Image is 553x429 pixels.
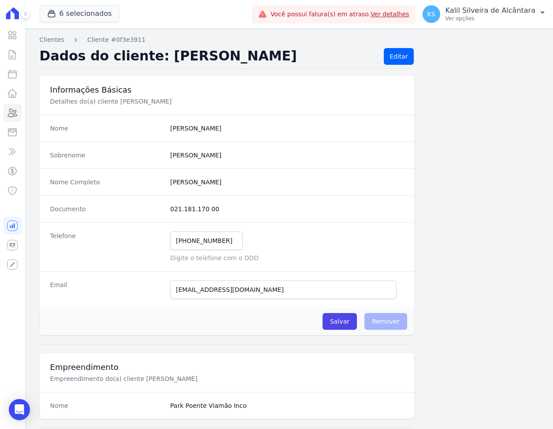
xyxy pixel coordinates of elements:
a: Editar [384,48,413,65]
p: Detalhes do(a) cliente [PERSON_NAME] [50,97,346,106]
nav: Breadcrumb [40,35,539,45]
p: Ver opções [445,15,535,22]
button: 6 selecionados [40,5,119,22]
dt: Nome Completo [50,178,163,187]
dt: Documento [50,205,163,213]
h3: Informações Básicas [50,85,404,95]
dt: Nome [50,124,163,133]
dt: Nome [50,401,163,410]
a: Cliente #0f3e3911 [87,35,145,45]
dt: Email [50,280,163,299]
input: Salvar [323,313,357,330]
dd: [PERSON_NAME] [170,151,403,160]
a: Ver detalhes [371,11,409,18]
h2: Dados do cliente: [PERSON_NAME] [40,48,377,65]
a: Clientes [40,35,64,45]
p: Digite o telefone com o DDD [170,254,403,262]
div: Open Intercom Messenger [9,399,30,420]
dt: Sobrenome [50,151,163,160]
dt: Telefone [50,231,163,262]
h3: Empreendimento [50,362,404,373]
span: KS [427,11,435,17]
dd: [PERSON_NAME] [170,178,403,187]
dd: 021.181.170 00 [170,205,403,213]
button: KS Kalil Silveira de Alcântara Ver opções [416,2,553,26]
span: Você possui fatura(s) em atraso. [271,10,409,19]
dd: Park Poente Viamão Inco [170,401,403,410]
p: Empreendimento do(a) cliente [PERSON_NAME] [50,374,346,383]
dd: [PERSON_NAME] [170,124,403,133]
p: Kalil Silveira de Alcântara [445,6,535,15]
span: Remover [364,313,407,330]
